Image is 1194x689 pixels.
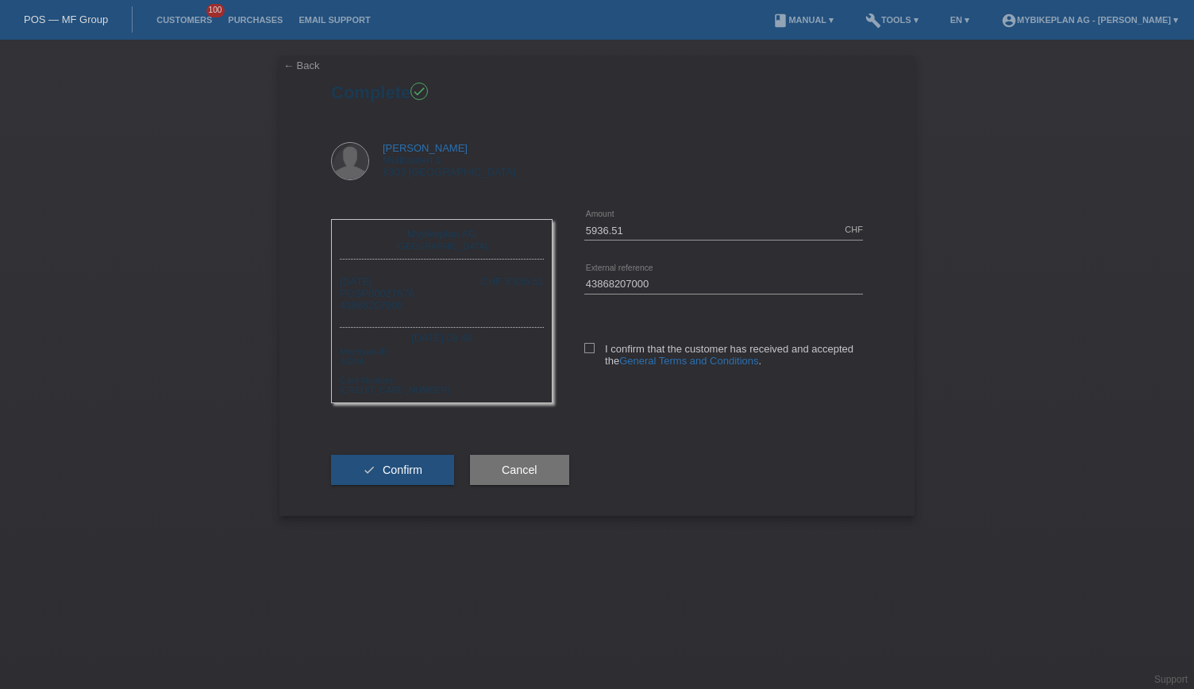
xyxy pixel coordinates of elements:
div: CHF 5'936.51 [480,275,544,287]
a: [PERSON_NAME] [383,142,468,154]
a: Email Support [291,15,378,25]
a: POS — MF Group [24,13,108,25]
i: check [363,464,376,476]
div: CHF [845,225,863,234]
a: buildTools ▾ [857,15,926,25]
h1: Complete [331,83,863,102]
span: Confirm [383,464,422,476]
span: 100 [206,4,225,17]
button: Cancel [470,455,569,485]
div: [DATE] 08:46 [340,327,544,345]
a: Purchases [220,15,291,25]
a: bookManual ▾ [765,15,842,25]
a: Customers [148,15,220,25]
i: book [772,13,788,29]
span: Cancel [502,464,537,476]
a: account_circleMybikeplan AG - [PERSON_NAME] ▾ [993,15,1186,25]
div: Merchant-ID: 54204 Card-Number: [CREDIT_CARD_NUMBER] [340,345,544,395]
div: [GEOGRAPHIC_DATA] [344,240,540,251]
a: General Terms and Conditions [619,355,758,367]
label: I confirm that the customer has received and accepted the . [584,343,863,367]
div: [DATE] POSP00027676 [340,275,414,311]
i: check [412,84,426,98]
div: Mülihalden 1 8303 [GEOGRAPHIC_DATA] [383,142,516,178]
a: ← Back [283,60,320,71]
span: 43868207000 [340,299,403,311]
i: build [865,13,881,29]
i: account_circle [1001,13,1017,29]
a: EN ▾ [942,15,977,25]
div: Mybikeplan AG [344,228,540,240]
a: Support [1154,674,1188,685]
button: check Confirm [331,455,454,485]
